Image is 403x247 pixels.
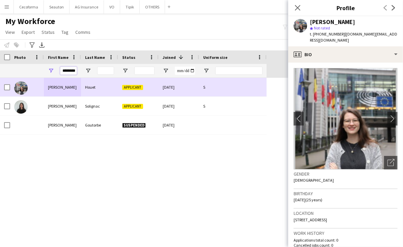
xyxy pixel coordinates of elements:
span: [DEMOGRAPHIC_DATA] [294,178,334,183]
button: OTHERS [140,0,165,14]
button: AG Insurance [70,0,104,14]
button: Cecoforma [14,0,44,14]
span: Status [42,29,55,35]
img: Crew avatar or photo [294,68,398,170]
img: Mathilde Solignac [14,100,28,114]
div: Goutorbe [81,116,118,134]
a: Comms [73,28,93,37]
h3: Location [294,210,398,216]
div: Houet [81,78,118,96]
a: Export [19,28,37,37]
div: Solignac [81,97,118,115]
span: Photo [14,55,26,60]
h3: Work history [294,230,398,236]
button: Open Filter Menu [203,68,209,74]
span: S [203,104,205,109]
span: Export [22,29,35,35]
div: Bio [288,46,403,63]
input: Uniform size Filter Input [215,67,263,75]
span: Last Name [85,55,105,60]
input: Status Filter Input [134,67,155,75]
span: Applicant [122,104,143,109]
div: [PERSON_NAME] [44,78,81,96]
app-action-btn: Advanced filters [28,41,36,49]
span: Applicant [122,85,143,90]
button: Open Filter Menu [85,68,91,74]
span: S [203,85,205,90]
input: First Name Filter Input [60,67,77,75]
span: View [5,29,15,35]
span: t. [PHONE_NUMBER] [310,31,345,37]
div: Open photos pop-in [384,156,398,170]
span: | [DOMAIN_NAME][EMAIL_ADDRESS][DOMAIN_NAME] [310,31,397,43]
span: Not rated [314,25,330,30]
div: [PERSON_NAME] [44,116,81,134]
p: Applications total count: 0 [294,238,398,243]
input: Joined Filter Input [175,67,195,75]
h3: Birthday [294,190,398,197]
h3: Gender [294,171,398,177]
span: Comms [75,29,90,35]
input: Last Name Filter Input [97,67,114,75]
span: Uniform size [203,55,227,60]
span: [DATE] (25 years) [294,197,322,202]
span: First Name [48,55,69,60]
span: Status [122,55,135,60]
span: [STREET_ADDRESS] [294,217,327,222]
div: [PERSON_NAME] [44,97,81,115]
span: Joined [163,55,176,60]
span: Tag [61,29,69,35]
h3: Profile [288,3,403,12]
button: Tipik [120,0,140,14]
div: [DATE] [159,116,199,134]
div: [PERSON_NAME] [310,19,355,25]
a: View [3,28,18,37]
button: Open Filter Menu [48,68,54,74]
button: VO [104,0,120,14]
a: Tag [59,28,71,37]
div: [DATE] [159,78,199,96]
button: Open Filter Menu [163,68,169,74]
span: Suspended [122,123,146,128]
div: [DATE] [159,97,199,115]
button: Open Filter Menu [122,68,128,74]
button: Seauton [44,0,70,14]
a: Status [39,28,57,37]
span: My Workforce [5,16,55,26]
img: Mathilde Houet [14,81,28,95]
app-action-btn: Export XLSX [38,41,46,49]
